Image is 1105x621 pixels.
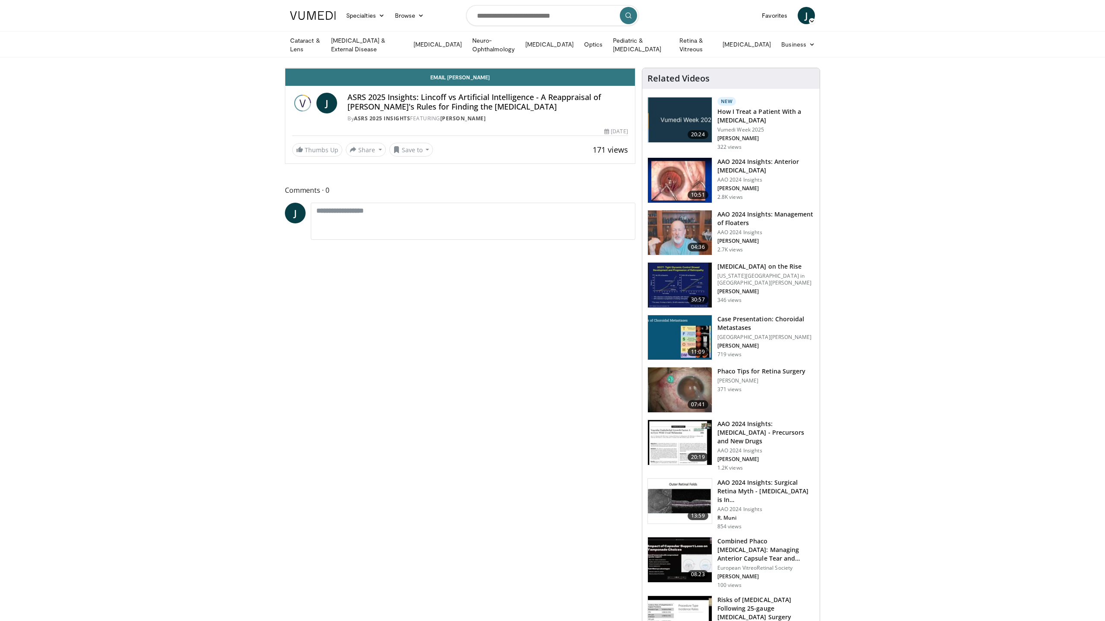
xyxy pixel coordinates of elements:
a: 30:57 [MEDICAL_DATA] on the Rise [US_STATE][GEOGRAPHIC_DATA] in [GEOGRAPHIC_DATA][PERSON_NAME] [P... [647,262,815,308]
img: df587403-7b55-4f98-89e9-21b63a902c73.150x105_q85_crop-smart_upscale.jpg [648,420,712,465]
a: 20:19 AAO 2024 Insights: [MEDICAL_DATA] - Precursors and New Drugs AAO 2024 Insights [PERSON_NAME... [647,420,815,471]
button: Share [346,143,386,157]
p: AAO 2024 Insights [717,229,815,236]
img: 9cedd946-ce28-4f52-ae10-6f6d7f6f31c7.150x105_q85_crop-smart_upscale.jpg [648,315,712,360]
h3: How I Treat a Patient With a [MEDICAL_DATA] [717,107,815,125]
div: By FEATURING [347,115,628,122]
h4: ASRS 2025 Insights: Lincoff vs Artificial Intelligence - A Reappraisal of [PERSON_NAME]'s Rules f... [347,93,628,111]
a: [MEDICAL_DATA] [717,36,776,53]
h3: AAO 2024 Insights: [MEDICAL_DATA] - Precursors and New Drugs [717,420,815,445]
p: [PERSON_NAME] [717,342,815,349]
h3: AAO 2024 Insights: Anterior [MEDICAL_DATA] [717,157,815,175]
a: 11:09 Case Presentation: Choroidal Metastases [GEOGRAPHIC_DATA][PERSON_NAME] [PERSON_NAME] 719 views [647,315,815,361]
h3: Combined Phaco [MEDICAL_DATA]: Managing Anterior Capsule Tear and Tampon… [717,537,815,563]
h3: AAO 2024 Insights: Surgical Retina Myth - [MEDICAL_DATA] is In… [717,478,815,504]
p: [PERSON_NAME] [717,456,815,463]
p: European VitreoRetinal Society [717,565,815,571]
input: Search topics, interventions [466,5,639,26]
img: 09a5a4c3-e86c-4597-82e4-0e3b8dc31a3b.150x105_q85_crop-smart_upscale.jpg [648,537,712,582]
a: [MEDICAL_DATA] [408,36,467,53]
span: 10:51 [688,191,708,199]
a: J [316,93,337,113]
a: [MEDICAL_DATA] & External Disease [326,36,408,53]
a: J [285,203,306,223]
a: [PERSON_NAME] [440,115,486,122]
button: Save to [389,143,433,157]
p: [PERSON_NAME] [717,238,815,245]
h3: Case Presentation: Choroidal Metastases [717,315,815,332]
span: 04:36 [688,243,708,251]
p: 371 views [717,386,742,393]
span: 30:57 [688,295,708,304]
a: J [798,7,815,24]
a: 04:36 AAO 2024 Insights: Management of Floaters AAO 2024 Insights [PERSON_NAME] 2.7K views [647,210,815,256]
a: 10:51 AAO 2024 Insights: Anterior [MEDICAL_DATA] AAO 2024 Insights [PERSON_NAME] 2.8K views [647,157,815,203]
p: 322 views [717,144,742,151]
a: Thumbs Up [292,143,342,157]
p: 1.2K views [717,464,743,471]
p: 100 views [717,582,742,589]
a: Favorites [757,7,792,24]
a: Email [PERSON_NAME] [285,69,635,86]
p: [US_STATE][GEOGRAPHIC_DATA] in [GEOGRAPHIC_DATA][PERSON_NAME] [717,273,815,286]
p: [PERSON_NAME] [717,377,806,384]
a: Browse [390,7,429,24]
a: Neuro-Ophthalmology [467,36,520,53]
p: [PERSON_NAME] [717,135,815,142]
img: VuMedi Logo [290,11,336,20]
span: Comments 0 [285,185,635,196]
img: 4ce8c11a-29c2-4c44-a801-4e6d49003971.150x105_q85_crop-smart_upscale.jpg [648,263,712,307]
a: 20:24 New How I Treat a Patient With a [MEDICAL_DATA] Vumedi Week 2025 [PERSON_NAME] 322 views [647,97,815,151]
a: Retina & Vitreous [674,36,717,53]
a: 07:41 Phaco Tips for Retina Surgery [PERSON_NAME] 371 views [647,367,815,413]
p: AAO 2024 Insights [717,447,815,454]
a: Cataract & Lens [285,36,326,53]
p: [PERSON_NAME] [717,573,815,580]
img: 02d29458-18ce-4e7f-be78-7423ab9bdffd.jpg.150x105_q85_crop-smart_upscale.jpg [648,97,712,142]
img: fd942f01-32bb-45af-b226-b96b538a46e6.150x105_q85_crop-smart_upscale.jpg [648,158,712,203]
h3: AAO 2024 Insights: Management of Floaters [717,210,815,227]
p: 854 views [717,523,742,530]
p: [GEOGRAPHIC_DATA][PERSON_NAME] [717,334,815,341]
a: Business [776,36,820,53]
p: AAO 2024 Insights [717,176,815,183]
h4: Related Videos [647,73,710,84]
a: ASRS 2025 Insights [354,115,410,122]
a: Optics [579,36,608,53]
span: 20:24 [688,130,708,139]
p: [PERSON_NAME] [717,185,815,192]
span: 08:23 [688,570,708,579]
span: 13:59 [688,511,708,520]
p: 719 views [717,351,742,358]
p: New [717,97,736,106]
h3: Phaco Tips for Retina Surgery [717,367,806,376]
img: b06b2e86-5a00-43b7-b71e-18bec3524f20.150x105_q85_crop-smart_upscale.jpg [648,479,712,524]
span: 171 views [593,144,628,155]
span: 11:09 [688,348,708,356]
p: Vumedi Week 2025 [717,126,815,133]
div: [DATE] [604,128,628,135]
a: 08:23 Combined Phaco [MEDICAL_DATA]: Managing Anterior Capsule Tear and Tampon… European VitreoRe... [647,537,815,589]
p: 2.8K views [717,194,743,201]
img: ASRS 2025 Insights [292,93,313,113]
a: 13:59 AAO 2024 Insights: Surgical Retina Myth - [MEDICAL_DATA] is In… AAO 2024 Insights R. Muni 8... [647,478,815,530]
span: 20:19 [688,453,708,461]
video-js: Video Player [285,68,635,69]
p: 2.7K views [717,246,743,253]
p: AAO 2024 Insights [717,506,815,513]
p: R. Muni [717,514,815,521]
h3: [MEDICAL_DATA] on the Rise [717,262,815,271]
img: 8e655e61-78ac-4b3e-a4e7-f43113671c25.150x105_q85_crop-smart_upscale.jpg [648,210,712,255]
span: 07:41 [688,400,708,409]
img: 2b0bc81e-4ab6-4ab1-8b29-1f6153f15110.150x105_q85_crop-smart_upscale.jpg [648,367,712,412]
a: Specialties [341,7,390,24]
p: [PERSON_NAME] [717,288,815,295]
a: [MEDICAL_DATA] [520,36,579,53]
a: Pediatric & [MEDICAL_DATA] [608,36,674,53]
p: 346 views [717,297,742,304]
